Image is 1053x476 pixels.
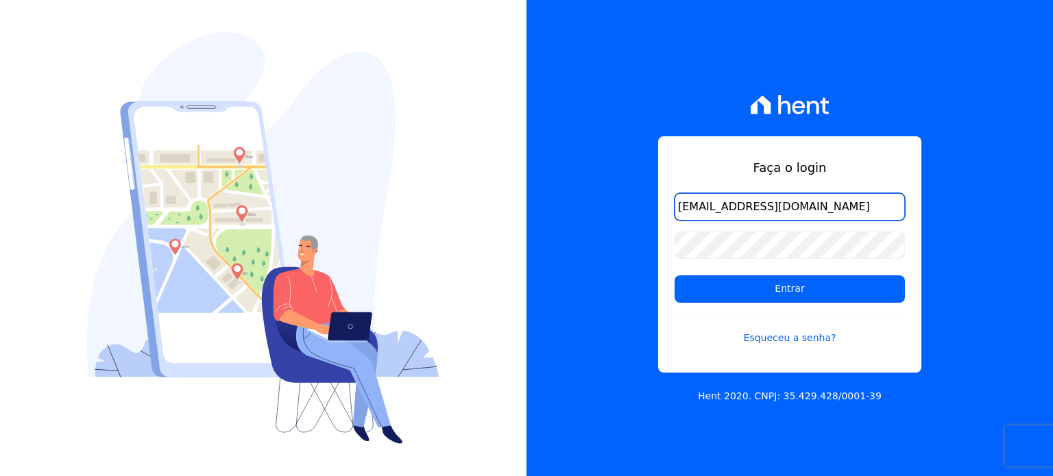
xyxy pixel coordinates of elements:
input: Email [675,193,905,221]
input: Entrar [675,275,905,303]
a: Esqueceu a senha? [675,314,905,345]
h1: Faça o login [675,158,905,177]
p: Hent 2020. CNPJ: 35.429.428/0001-39 [698,389,882,403]
img: Login [87,32,439,444]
